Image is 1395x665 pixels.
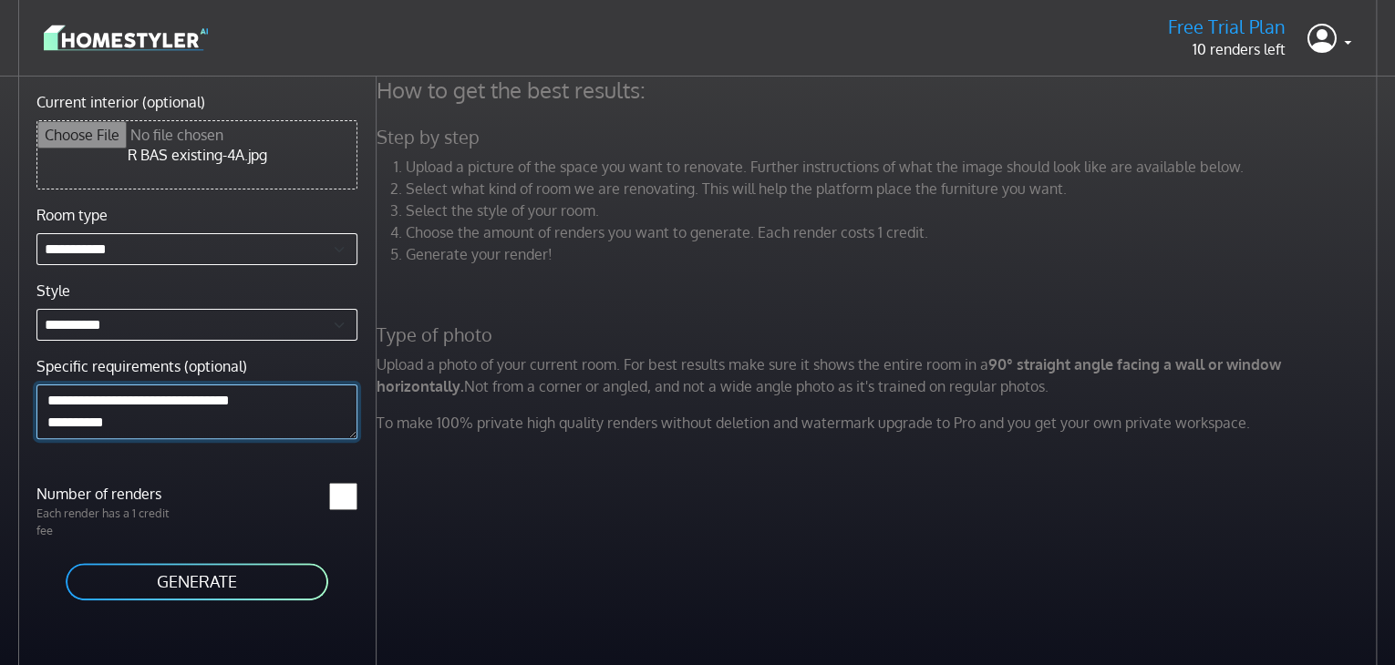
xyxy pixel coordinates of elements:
p: To make 100% private high quality renders without deletion and watermark upgrade to Pro and you g... [366,412,1392,434]
img: logo-3de290ba35641baa71223ecac5eacb59cb85b4c7fdf211dc9aaecaaee71ea2f8.svg [44,22,208,54]
label: Current interior (optional) [36,91,205,113]
button: GENERATE [64,561,330,602]
li: Upload a picture of the space you want to renovate. Further instructions of what the image should... [406,156,1381,178]
p: Upload a photo of your current room. For best results make sure it shows the entire room in a Not... [366,353,1392,397]
li: Select the style of your room. [406,199,1381,221]
label: Specific requirements (optional) [36,355,247,377]
label: Number of renders [26,483,197,505]
li: Choose the amount of renders you want to generate. Each render costs 1 credit. [406,221,1381,243]
label: Style [36,280,70,302]
p: Each render has a 1 credit fee [26,505,197,539]
p: 10 renders left [1168,38,1286,60]
li: Select what kind of room we are renovating. This will help the platform place the furniture you w... [406,178,1381,199]
h5: Free Trial Plan [1168,15,1286,38]
h4: How to get the best results: [366,77,1392,104]
li: Generate your render! [406,243,1381,265]
h5: Step by step [366,126,1392,148]
label: Room type [36,204,108,226]
h5: Type of photo [366,323,1392,346]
